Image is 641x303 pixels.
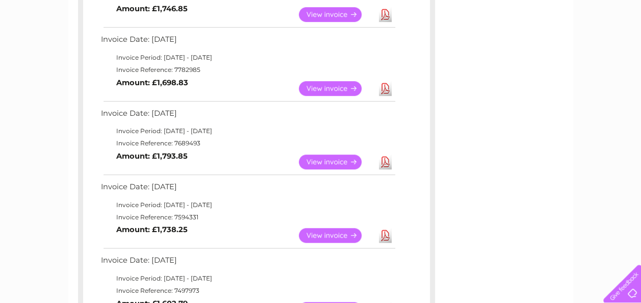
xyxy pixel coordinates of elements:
td: Invoice Period: [DATE] - [DATE] [98,272,397,285]
b: Amount: £1,746.85 [116,4,188,13]
td: Invoice Reference: 7689493 [98,137,397,149]
a: Download [379,81,392,96]
b: Amount: £1,698.83 [116,78,188,87]
b: Amount: £1,793.85 [116,151,188,161]
td: Invoice Reference: 7497973 [98,285,397,297]
img: logo.png [22,27,74,58]
td: Invoice Reference: 7782985 [98,64,397,76]
td: Invoice Period: [DATE] - [DATE] [98,52,397,64]
a: View [299,81,374,96]
td: Invoice Period: [DATE] - [DATE] [98,125,397,137]
a: Log out [607,43,631,51]
a: Download [379,155,392,169]
td: Invoice Date: [DATE] [98,107,397,125]
a: View [299,155,374,169]
td: Invoice Date: [DATE] [98,33,397,52]
td: Invoice Reference: 7594331 [98,211,397,223]
a: View [299,228,374,243]
div: Clear Business is a trading name of Verastar Limited (registered in [GEOGRAPHIC_DATA] No. 3667643... [80,6,562,49]
b: Amount: £1,738.25 [116,225,188,234]
a: Water [461,43,481,51]
a: 0333 014 3131 [449,5,519,18]
a: Energy [487,43,509,51]
a: Download [379,7,392,22]
a: View [299,7,374,22]
td: Invoice Period: [DATE] - [DATE] [98,199,397,211]
a: Download [379,228,392,243]
td: Invoice Date: [DATE] [98,180,397,199]
td: Invoice Date: [DATE] [98,254,397,272]
a: Contact [573,43,598,51]
a: Telecoms [516,43,546,51]
a: Blog [552,43,567,51]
